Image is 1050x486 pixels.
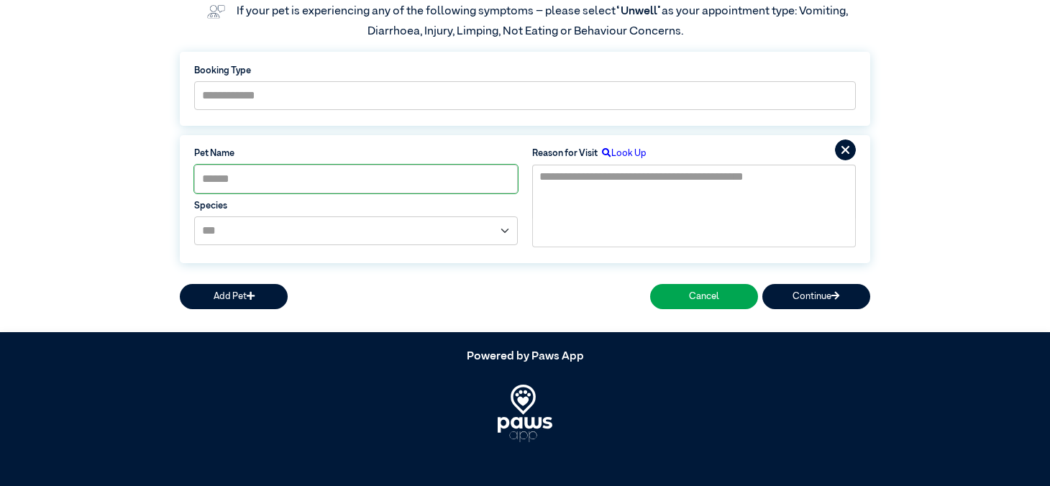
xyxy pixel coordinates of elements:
[237,6,850,37] label: If your pet is experiencing any of the following symptoms – please select as your appointment typ...
[180,284,288,309] button: Add Pet
[180,350,870,364] h5: Powered by Paws App
[498,385,553,442] img: PawsApp
[194,64,856,78] label: Booking Type
[532,147,598,160] label: Reason for Visit
[762,284,870,309] button: Continue
[616,6,662,17] span: “Unwell”
[650,284,758,309] button: Cancel
[194,147,518,160] label: Pet Name
[194,199,518,213] label: Species
[598,147,647,160] label: Look Up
